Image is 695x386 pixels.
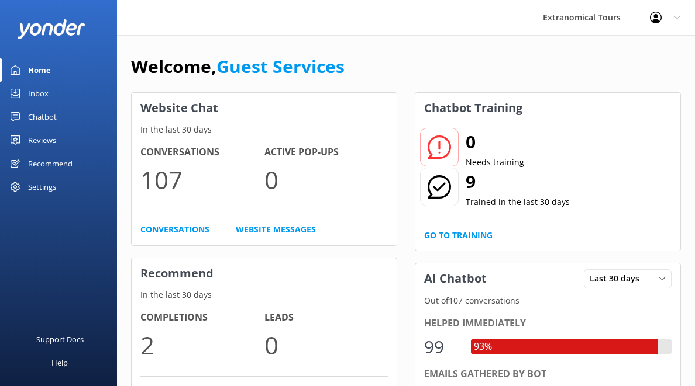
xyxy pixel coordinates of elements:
[415,294,680,307] p: Out of 107 conversations
[28,58,51,82] div: Home
[140,145,264,160] h4: Conversations
[132,123,397,136] p: In the last 30 days
[424,333,459,361] div: 99
[424,367,672,382] div: Emails gathered by bot
[264,325,388,364] p: 0
[466,128,524,156] h2: 0
[424,229,493,242] a: Go to Training
[28,152,73,175] div: Recommend
[264,310,388,325] h4: Leads
[18,19,85,39] img: yonder-white-logo.png
[424,316,672,331] div: Helped immediately
[131,53,345,81] h1: Welcome,
[140,310,264,325] h4: Completions
[236,223,316,236] a: Website Messages
[415,263,496,294] h3: AI Chatbot
[140,160,264,199] p: 107
[264,145,388,160] h4: Active Pop-ups
[28,105,57,128] div: Chatbot
[36,328,84,351] div: Support Docs
[51,351,68,374] div: Help
[415,93,531,123] h3: Chatbot Training
[28,82,49,105] div: Inbox
[132,258,397,288] h3: Recommend
[466,196,570,208] p: Trained in the last 30 days
[590,272,646,285] span: Last 30 days
[140,223,209,236] a: Conversations
[132,93,397,123] h3: Website Chat
[216,54,345,78] a: Guest Services
[471,339,495,354] div: 93%
[132,288,397,301] p: In the last 30 days
[264,160,388,199] p: 0
[466,156,524,169] p: Needs training
[140,325,264,364] p: 2
[28,128,56,152] div: Reviews
[466,168,570,196] h2: 9
[28,175,56,199] div: Settings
